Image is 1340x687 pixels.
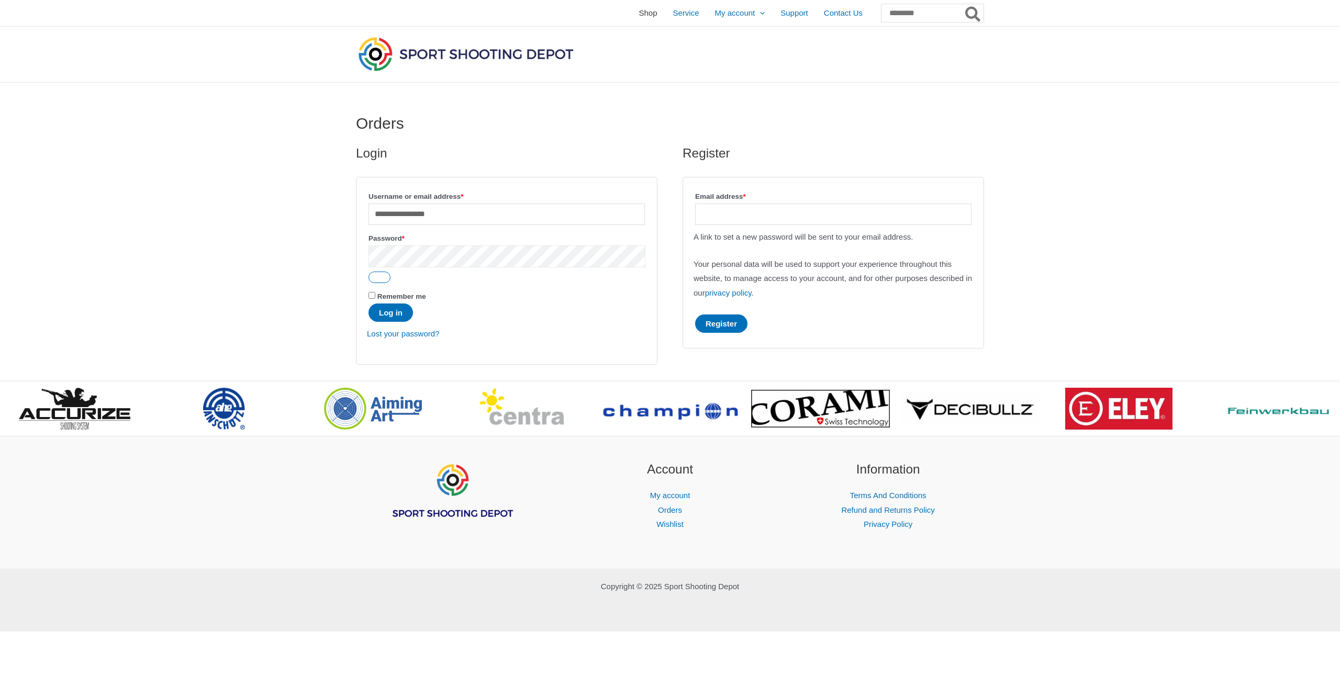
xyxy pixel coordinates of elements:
label: Password [368,231,645,245]
label: Email address [695,189,971,204]
nav: Account [574,488,766,532]
nav: Information [792,488,984,532]
input: Remember me [368,292,375,299]
h2: Login [356,145,657,162]
p: A link to set a new password will be sent to your email address. [694,230,973,244]
span: Remember me [377,292,426,300]
a: Refund and Returns Policy [841,505,934,514]
a: Lost your password? [367,329,439,338]
h1: Orders [356,114,984,133]
aside: Footer Widget 2 [574,460,766,532]
a: My account [650,491,690,500]
button: Register [695,314,747,333]
img: brand logo [1065,388,1172,430]
aside: Footer Widget 1 [356,460,548,545]
h2: Account [574,460,766,479]
p: Your personal data will be used to support your experience throughout this website, to manage acc... [694,257,973,301]
a: Terms And Conditions [850,491,926,500]
h2: Register [683,145,984,162]
aside: Footer Widget 3 [792,460,984,532]
img: Sport Shooting Depot [356,35,576,73]
label: Username or email address [368,189,645,204]
a: Privacy Policy [864,520,912,528]
p: Copyright © 2025 Sport Shooting Depot [356,579,984,594]
a: Orders [658,505,682,514]
button: Show password [368,272,390,283]
button: Log in [368,303,413,322]
button: Search [963,4,984,22]
a: privacy policy [705,288,752,297]
h2: Information [792,460,984,479]
a: Wishlist [656,520,684,528]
